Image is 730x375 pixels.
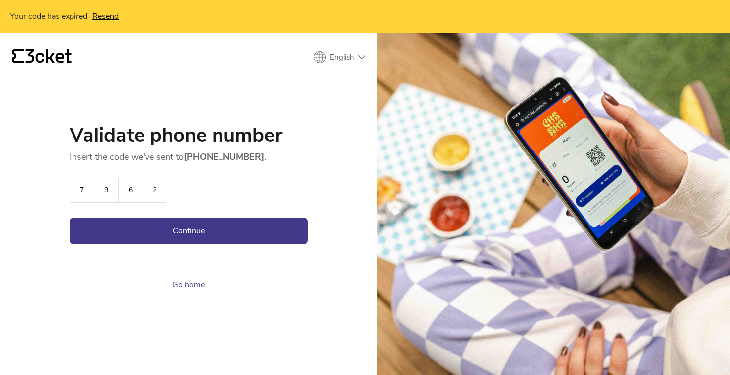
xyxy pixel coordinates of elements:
p: Insert the code we've sent to . [70,151,308,163]
a: Go home [172,279,205,290]
button: Resend [87,12,119,21]
h1: Validate phone number [70,125,308,151]
img: People having fun [377,33,730,375]
button: Continue [70,218,308,244]
a: {' '} [12,49,72,66]
g: {' '} [12,49,24,63]
span: Your code has expired [10,12,87,21]
strong: [PHONE_NUMBER] [184,151,264,163]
